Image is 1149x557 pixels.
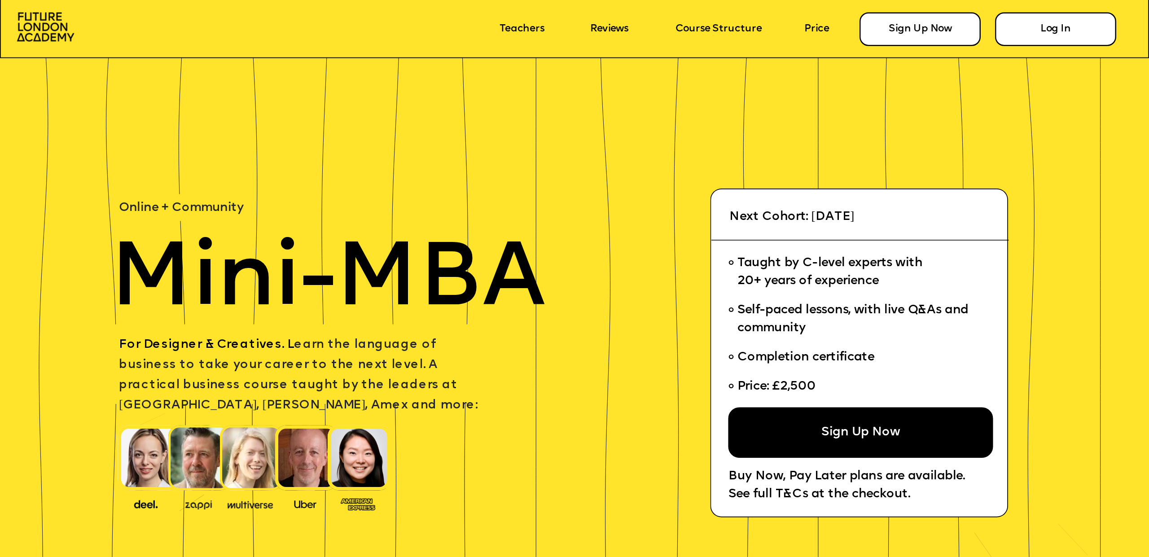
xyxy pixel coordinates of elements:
[336,495,381,512] img: image-93eab660-639c-4de6-957c-4ae039a0235a.png
[675,23,762,35] a: Course Structure
[737,257,923,288] span: Taught by C-level experts with 20+ years of experience
[737,304,972,335] span: Self-paced lessons, with live Q&As and community
[123,496,168,510] img: image-388f4489-9820-4c53-9b08-f7df0b8d4ae2.png
[119,339,478,412] span: earn the language of business to take your career to the next level. A practical business course ...
[224,496,277,510] img: image-b7d05013-d886-4065-8d38-3eca2af40620.png
[176,497,221,509] img: image-b2f1584c-cbf7-4a77-bbe0-f56ae6ee31f2.png
[737,351,874,364] span: Completion certificate
[119,202,244,215] span: Online + Community
[110,237,545,326] span: Mini-MBA
[590,23,628,35] a: Reviews
[737,381,816,393] span: Price: £2,500
[119,339,294,352] span: For Designer & Creatives. L
[729,211,854,224] span: Next Cohort: [DATE]
[728,470,965,483] span: Buy Now, Pay Later plans are available.
[17,12,75,41] img: image-aac980e9-41de-4c2d-a048-f29dd30a0068.png
[283,497,328,509] img: image-99cff0b2-a396-4aab-8550-cf4071da2cb9.png
[499,23,544,35] a: Teachers
[804,23,829,35] a: Price
[728,488,910,501] span: See full T&Cs at the checkout.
